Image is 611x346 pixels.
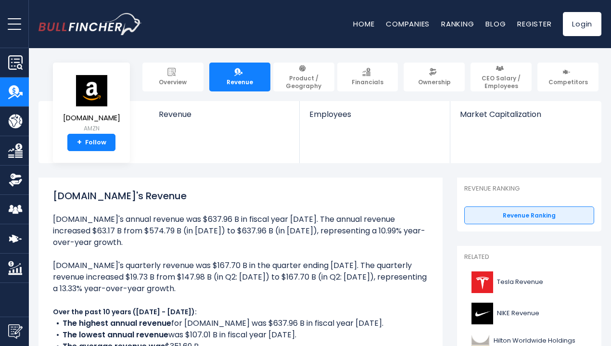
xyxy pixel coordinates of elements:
b: The highest annual revenue [63,318,171,329]
span: Overview [159,78,187,86]
span: CEO Salary / Employees [475,75,527,90]
h1: [DOMAIN_NAME]'s Revenue [53,189,428,203]
span: Employees [309,110,440,119]
p: Revenue Ranking [464,185,594,193]
span: [DOMAIN_NAME] [63,114,120,122]
a: Ownership [404,63,465,91]
img: Ownership [8,173,23,187]
li: [DOMAIN_NAME]'s quarterly revenue was $167.70 B in the quarter ending [DATE]. The quarterly reven... [53,260,428,295]
a: NIKE Revenue [464,300,594,327]
img: NKE logo [470,303,494,324]
li: was $107.01 B in fiscal year [DATE]. [53,329,428,341]
a: Revenue Ranking [464,206,594,225]
span: Ownership [418,78,451,86]
span: Market Capitalization [460,110,591,119]
a: Financials [337,63,398,91]
a: Employees [300,101,449,135]
a: Revenue [149,101,300,135]
img: TSLA logo [470,271,494,293]
span: Revenue [227,78,253,86]
a: [DOMAIN_NAME] AMZN [63,74,121,134]
p: Related [464,253,594,261]
a: Companies [386,19,430,29]
b: The lowest annual revenue [63,329,168,340]
a: Overview [142,63,204,91]
a: Home [353,19,374,29]
a: +Follow [67,134,115,151]
strong: + [77,138,82,147]
a: Go to homepage [38,13,142,35]
b: Over the past 10 years ([DATE] - [DATE]): [53,307,197,317]
li: for [DOMAIN_NAME] was $637.96 B in fiscal year [DATE]. [53,318,428,329]
span: Competitors [548,78,588,86]
small: AMZN [63,124,120,133]
a: Market Capitalization [450,101,600,135]
a: Competitors [537,63,598,91]
span: Product / Geography [278,75,330,90]
a: Blog [485,19,506,29]
img: bullfincher logo [38,13,142,35]
li: [DOMAIN_NAME]'s annual revenue was $637.96 B in fiscal year [DATE]. The annual revenue increased ... [53,214,428,248]
a: Register [517,19,551,29]
a: Ranking [441,19,474,29]
a: Login [563,12,601,36]
a: Revenue [209,63,270,91]
span: Financials [352,78,383,86]
span: Revenue [159,110,290,119]
a: CEO Salary / Employees [471,63,532,91]
a: Tesla Revenue [464,269,594,295]
a: Product / Geography [273,63,334,91]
